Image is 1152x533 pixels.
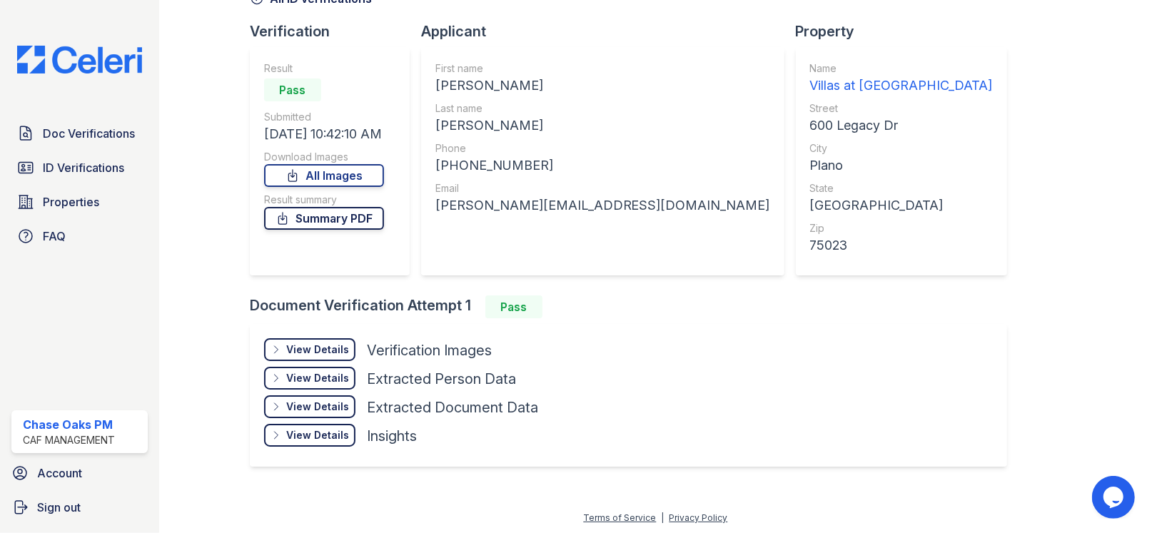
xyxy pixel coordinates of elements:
[435,141,770,156] div: Phone
[43,228,66,245] span: FAQ
[661,512,664,523] div: |
[23,416,115,433] div: Chase Oaks PM
[37,499,81,516] span: Sign out
[264,124,384,144] div: [DATE] 10:42:10 AM
[421,21,796,41] div: Applicant
[435,76,770,96] div: [PERSON_NAME]
[1092,476,1138,519] iframe: chat widget
[810,141,993,156] div: City
[435,181,770,196] div: Email
[11,222,148,250] a: FAQ
[286,400,349,414] div: View Details
[796,21,1019,41] div: Property
[250,295,1019,318] div: Document Verification Attempt 1
[11,119,148,148] a: Doc Verifications
[43,125,135,142] span: Doc Verifications
[810,61,993,76] div: Name
[286,428,349,442] div: View Details
[435,156,770,176] div: [PHONE_NUMBER]
[367,426,417,446] div: Insights
[286,342,349,357] div: View Details
[11,188,148,216] a: Properties
[435,61,770,76] div: First name
[810,181,993,196] div: State
[669,512,727,523] a: Privacy Policy
[810,101,993,116] div: Street
[43,193,99,210] span: Properties
[43,159,124,176] span: ID Verifications
[583,512,656,523] a: Terms of Service
[264,110,384,124] div: Submitted
[264,164,384,187] a: All Images
[6,46,153,73] img: CE_Logo_Blue-a8612792a0a2168367f1c8372b55b34899dd931a85d93a1a3d3e32e68fde9ad4.png
[810,61,993,96] a: Name Villas at [GEOGRAPHIC_DATA]
[810,76,993,96] div: Villas at [GEOGRAPHIC_DATA]
[810,116,993,136] div: 600 Legacy Dr
[286,371,349,385] div: View Details
[250,21,421,41] div: Verification
[810,235,993,255] div: 75023
[435,116,770,136] div: [PERSON_NAME]
[264,61,384,76] div: Result
[264,150,384,164] div: Download Images
[264,78,321,101] div: Pass
[264,207,384,230] a: Summary PDF
[367,397,538,417] div: Extracted Document Data
[485,295,542,318] div: Pass
[6,493,153,522] a: Sign out
[23,433,115,447] div: CAF Management
[11,153,148,182] a: ID Verifications
[435,101,770,116] div: Last name
[367,340,492,360] div: Verification Images
[810,221,993,235] div: Zip
[367,369,516,389] div: Extracted Person Data
[435,196,770,215] div: [PERSON_NAME][EMAIL_ADDRESS][DOMAIN_NAME]
[6,459,153,487] a: Account
[810,156,993,176] div: Plano
[264,193,384,207] div: Result summary
[810,196,993,215] div: [GEOGRAPHIC_DATA]
[37,465,82,482] span: Account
